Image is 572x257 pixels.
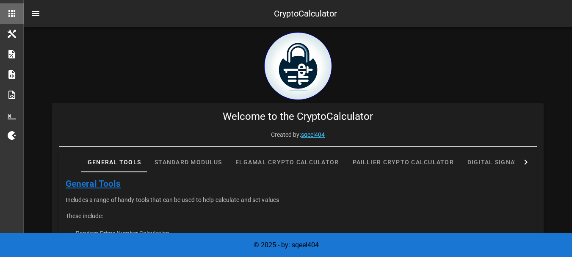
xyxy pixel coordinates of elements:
p: Includes a range of handy tools that can be used to help calculate and set values [66,195,530,204]
div: General Tools [81,152,148,172]
img: encryption logo [264,32,332,100]
p: Created by: [59,130,537,139]
a: sqeel404 [301,131,325,138]
p: These include: [66,211,530,221]
button: nav-menu-toggle [25,3,46,24]
div: Elgamal Crypto Calculator [229,152,345,172]
li: Random Prime Number Calculation [76,227,530,239]
a: General Tools [66,179,121,189]
div: CryptoCalculator [274,7,337,20]
div: Welcome to the CryptoCalculator [52,103,544,130]
span: © 2025 - by: sqeel404 [254,241,319,249]
div: Standard Modulus [148,152,229,172]
div: Paillier Crypto Calculator [346,152,461,172]
a: home [264,94,332,102]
